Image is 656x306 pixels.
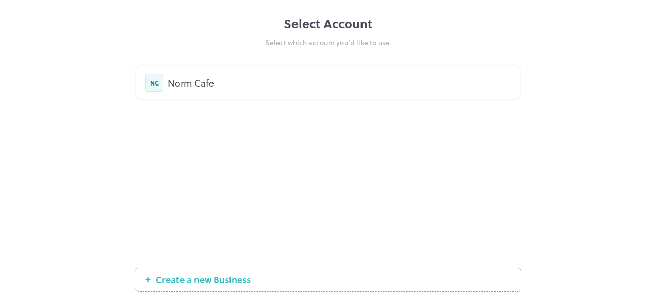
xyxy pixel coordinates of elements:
div: Select Account [135,14,521,33]
div: Select which account you’d like to use. [135,37,521,48]
button: Create a new Business [135,268,521,292]
span: Create a new Business [151,275,256,285]
div: Norm Cafe [168,76,511,90]
div: NC [145,74,163,92]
